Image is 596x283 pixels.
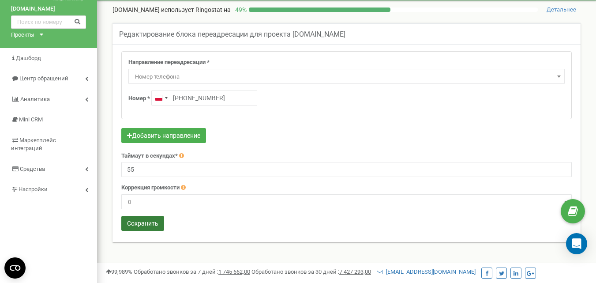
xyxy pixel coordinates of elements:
[124,196,569,208] span: 0
[131,71,562,83] span: Номер телефона
[566,233,587,254] div: Open Intercom Messenger
[19,75,68,82] span: Центр обращений
[231,5,249,14] p: 49 %
[339,268,371,275] u: 7 427 293,00
[152,91,170,105] button: Selected country
[134,268,250,275] span: Обработано звонков за 7 дней :
[121,216,164,231] button: Сохранить
[121,184,180,192] label: Коррекция громкости
[128,58,210,67] label: Направление переадресации *
[11,31,34,39] div: Проекты
[121,152,178,160] label: Таймаут в секундах*
[128,94,150,103] label: Номер *
[377,268,476,275] a: [EMAIL_ADDRESS][DOMAIN_NAME]
[106,268,132,275] span: 99,989%
[112,5,231,14] p: [DOMAIN_NAME]
[121,194,572,209] span: 0
[121,128,206,143] button: Добавить направление
[151,91,257,106] input: 512 345 678
[16,55,41,61] span: Дашборд
[218,268,250,275] u: 1 745 662,00
[4,257,26,279] button: Open CMP widget
[20,166,45,172] span: Средства
[119,30,345,38] h5: Редактирование блока переадресации для проекта [DOMAIN_NAME]
[19,116,43,123] span: Mini CRM
[128,69,565,84] span: Номер телефона
[251,268,371,275] span: Обработано звонков за 30 дней :
[19,186,48,192] span: Настройки
[547,6,576,13] span: Детальнее
[11,137,56,152] span: Маркетплейс интеграций
[11,15,86,29] input: Поиск по номеру
[161,6,231,13] span: использует Ringostat на
[20,96,50,102] span: Аналитика
[11,5,86,13] a: [DOMAIN_NAME]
